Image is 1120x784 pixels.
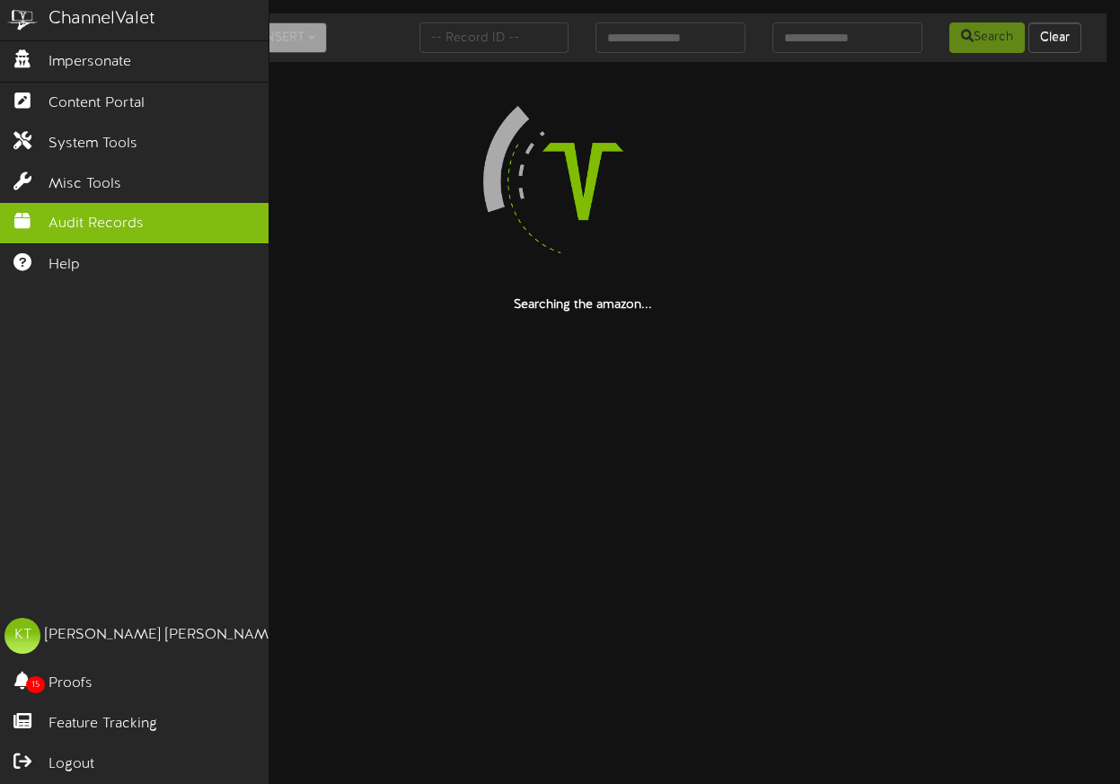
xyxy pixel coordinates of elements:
span: Audit Records [49,214,144,234]
div: [PERSON_NAME] [PERSON_NAME] [45,625,281,646]
span: Logout [49,754,94,775]
div: ChannelValet [49,6,155,32]
button: Clear [1028,22,1081,53]
span: 15 [26,676,45,693]
span: Content Portal [49,93,145,114]
input: -- Record ID -- [419,22,569,53]
button: Search [949,22,1025,53]
img: loading-spinner-4.png [468,66,698,296]
span: Proofs [49,674,93,694]
span: Feature Tracking [49,714,157,735]
span: Impersonate [49,52,131,73]
span: System Tools [49,134,137,154]
div: KT [4,618,40,654]
span: Misc Tools [49,174,121,195]
button: INSERT [243,22,327,53]
span: Help [49,255,80,276]
strong: Searching the amazon... [514,298,652,312]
